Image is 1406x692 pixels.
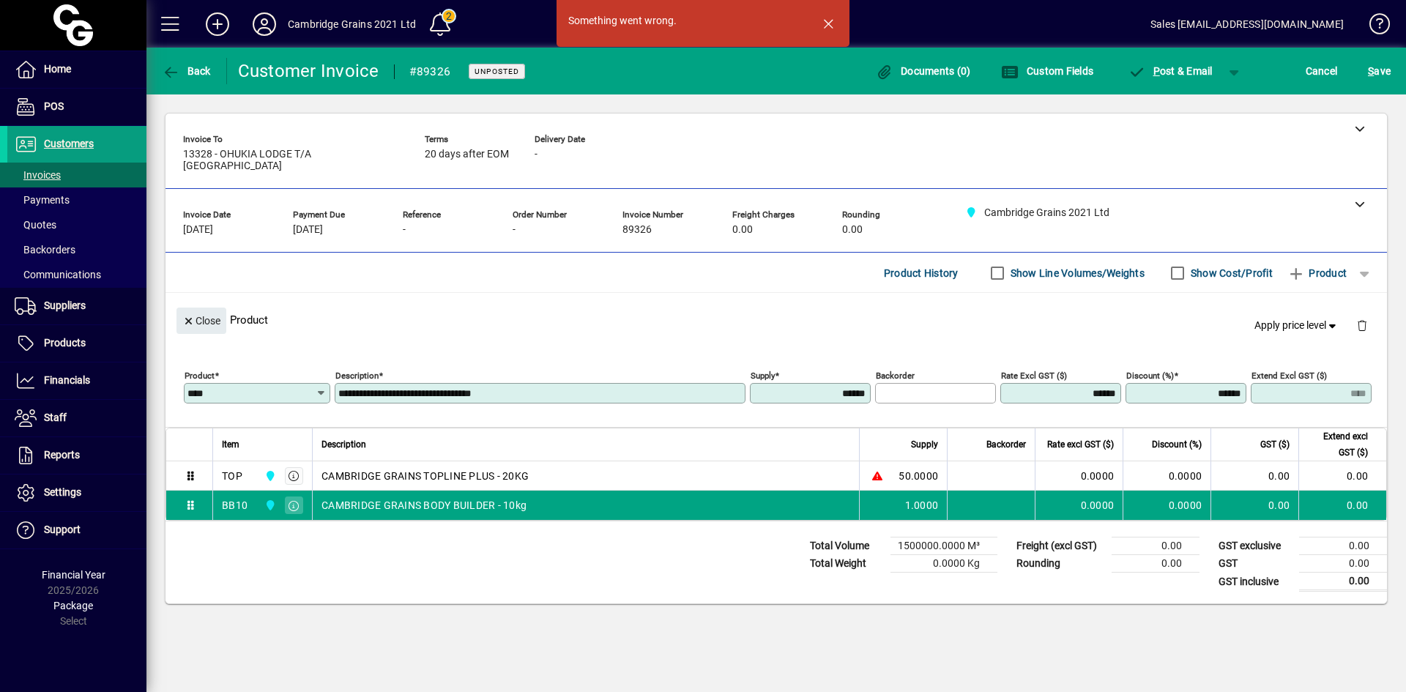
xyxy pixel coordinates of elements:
span: Communications [15,269,101,280]
span: GST ($) [1260,436,1290,453]
a: Communications [7,262,146,287]
span: Rate excl GST ($) [1047,436,1114,453]
td: 0.00 [1299,573,1387,591]
td: 0.00 [1112,537,1199,555]
button: Product History [878,260,964,286]
button: Delete [1344,308,1380,343]
button: Back [158,58,215,84]
span: 0.00 [732,224,753,236]
span: P [1153,65,1160,77]
span: S [1368,65,1374,77]
mat-label: Discount (%) [1126,371,1174,381]
span: Documents (0) [876,65,971,77]
div: TOP [222,469,242,483]
app-page-header-button: Close [173,313,230,327]
button: Apply price level [1249,313,1345,339]
span: CAMBRIDGE GRAINS BODY BUILDER - 10kg [321,498,527,513]
span: Back [162,65,211,77]
span: 13328 - OHUKIA LODGE T/A [GEOGRAPHIC_DATA] [183,149,403,172]
div: BB10 [222,498,248,513]
td: Total Volume [803,537,890,555]
button: Close [176,308,226,334]
div: 0.0000 [1044,498,1114,513]
span: Staff [44,412,67,423]
a: Products [7,325,146,362]
td: Freight (excl GST) [1009,537,1112,555]
span: Customers [44,138,94,149]
td: GST exclusive [1211,537,1299,555]
td: 0.00 [1210,491,1298,520]
div: Customer Invoice [238,59,379,83]
td: 0.00 [1210,461,1298,491]
span: Unposted [475,67,519,76]
a: Staff [7,400,146,436]
div: Product [165,293,1387,346]
span: [DATE] [183,224,213,236]
label: Show Line Volumes/Weights [1008,266,1145,280]
span: Support [44,524,81,535]
td: GST inclusive [1211,573,1299,591]
a: Invoices [7,163,146,187]
span: Backorders [15,244,75,256]
span: Extend excl GST ($) [1308,428,1368,461]
button: Profile [241,11,288,37]
button: Custom Fields [997,58,1097,84]
span: Product History [884,261,959,285]
span: Invoices [15,169,61,181]
span: 50.0000 [899,469,938,483]
td: GST [1211,555,1299,573]
span: ave [1368,59,1391,83]
td: Total Weight [803,555,890,573]
a: POS [7,89,146,125]
span: Supply [911,436,938,453]
td: 1500000.0000 M³ [890,537,997,555]
button: Add [194,11,241,37]
span: Product [1287,261,1347,285]
span: 89326 [622,224,652,236]
a: Support [7,512,146,548]
span: 1.0000 [905,498,939,513]
a: Backorders [7,237,146,262]
mat-label: Description [335,371,379,381]
div: Cambridge Grains 2021 Ltd [288,12,416,36]
span: Payments [15,194,70,206]
app-page-header-button: Delete [1344,319,1380,332]
label: Show Cost/Profit [1188,266,1273,280]
span: 0.00 [842,224,863,236]
button: Save [1364,58,1394,84]
td: Rounding [1009,555,1112,573]
span: Home [44,63,71,75]
button: Post & Email [1120,58,1220,84]
mat-label: Extend excl GST ($) [1251,371,1327,381]
button: Documents (0) [872,58,975,84]
a: Quotes [7,212,146,237]
td: 0.0000 [1123,461,1210,491]
span: CAMBRIDGE GRAINS TOPLINE PLUS - 20KG [321,469,529,483]
span: Financial Year [42,569,105,581]
span: Backorder [986,436,1026,453]
a: Knowledge Base [1358,3,1388,51]
td: 0.00 [1298,461,1386,491]
td: 0.0000 [1123,491,1210,520]
span: Cambridge Grains 2021 Ltd [261,468,278,484]
span: Quotes [15,219,56,231]
span: 20 days after EOM [425,149,509,160]
button: Product [1280,260,1354,286]
span: Settings [44,486,81,498]
span: Financials [44,374,90,386]
span: Custom Fields [1001,65,1093,77]
span: Reports [44,449,80,461]
app-page-header-button: Back [146,58,227,84]
span: - [403,224,406,236]
a: Home [7,51,146,88]
span: Discount (%) [1152,436,1202,453]
td: 0.00 [1298,491,1386,520]
mat-label: Product [185,371,215,381]
mat-label: Supply [751,371,775,381]
div: #89326 [409,60,451,83]
mat-label: Backorder [876,371,915,381]
div: 0.0000 [1044,469,1114,483]
span: Item [222,436,239,453]
span: Close [182,309,220,333]
a: Suppliers [7,288,146,324]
